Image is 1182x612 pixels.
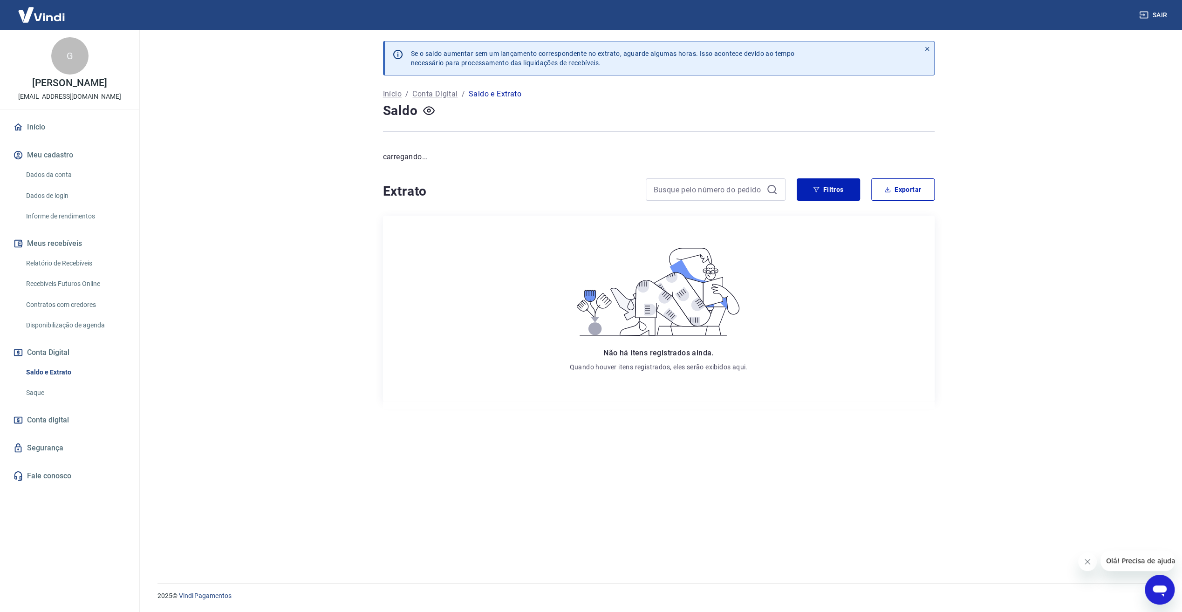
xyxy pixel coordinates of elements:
a: Saque [22,383,128,402]
p: 2025 © [157,591,1160,601]
p: Se o saldo aumentar sem um lançamento correspondente no extrato, aguarde algumas horas. Isso acon... [411,49,795,68]
a: Informe de rendimentos [22,207,128,226]
a: Contratos com credores [22,295,128,314]
a: Relatório de Recebíveis [22,254,128,273]
a: Saldo e Extrato [22,363,128,382]
p: Quando houver itens registrados, eles serão exibidos aqui. [569,362,747,372]
h4: Saldo [383,102,418,120]
a: Início [11,117,128,137]
iframe: Fechar mensagem [1078,552,1097,571]
iframe: Mensagem da empresa [1100,551,1175,571]
a: Início [383,88,402,100]
button: Meus recebíveis [11,233,128,254]
p: carregando... [383,151,935,163]
div: G [51,37,89,75]
button: Sair [1137,7,1171,24]
a: Segurança [11,438,128,458]
button: Filtros [797,178,860,201]
p: / [405,88,409,100]
img: Vindi [11,0,72,29]
span: Conta digital [27,414,69,427]
a: Dados de login [22,186,128,205]
p: Saldo e Extrato [469,88,521,100]
span: Olá! Precisa de ajuda? [6,7,78,14]
a: Conta Digital [412,88,458,100]
a: Vindi Pagamentos [179,592,232,599]
button: Meu cadastro [11,145,128,165]
a: Dados da conta [22,165,128,184]
input: Busque pelo número do pedido [654,183,763,197]
h4: Extrato [383,182,635,201]
p: / [462,88,465,100]
span: Não há itens registrados ainda. [603,348,713,357]
a: Recebíveis Futuros Online [22,274,128,293]
button: Exportar [871,178,935,201]
p: [PERSON_NAME] [32,78,107,88]
a: Disponibilização de agenda [22,316,128,335]
iframe: Botão para abrir a janela de mensagens [1145,575,1175,605]
a: Fale conosco [11,466,128,486]
a: Conta digital [11,410,128,430]
p: [EMAIL_ADDRESS][DOMAIN_NAME] [18,92,121,102]
button: Conta Digital [11,342,128,363]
